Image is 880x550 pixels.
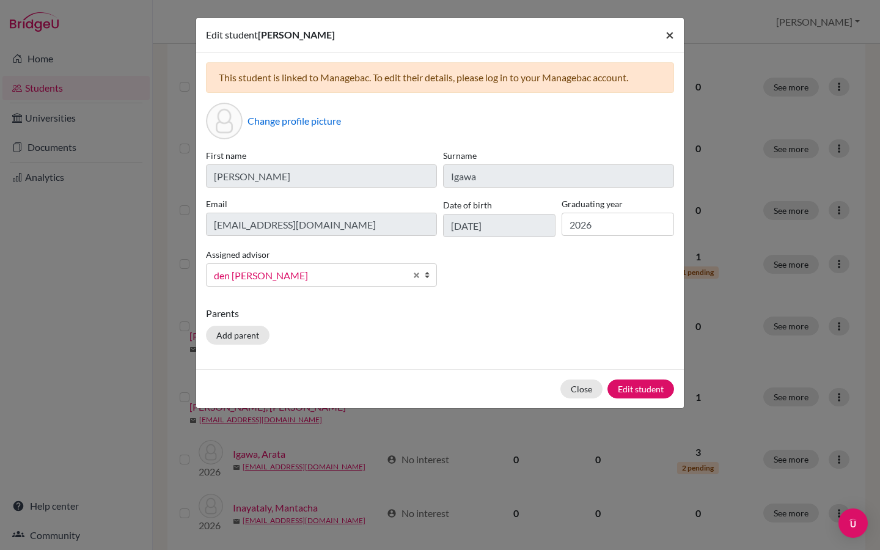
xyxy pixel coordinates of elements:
button: Close [560,380,603,398]
div: Open Intercom Messenger [838,508,868,538]
label: Assigned advisor [206,248,270,261]
span: × [665,26,674,43]
input: dd/mm/yyyy [443,214,555,237]
span: [PERSON_NAME] [258,29,335,40]
span: Edit student [206,29,258,40]
label: Graduating year [562,197,674,210]
button: Add parent [206,326,269,345]
button: Close [656,18,684,52]
button: Edit student [607,380,674,398]
p: Parents [206,306,674,321]
label: Surname [443,149,674,162]
span: den [PERSON_NAME] [214,268,406,284]
div: This student is linked to Managebac. To edit their details, please log in to your Managebac account. [206,62,674,93]
div: Profile picture [206,103,243,139]
label: Email [206,197,437,210]
label: First name [206,149,437,162]
label: Date of birth [443,199,492,211]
